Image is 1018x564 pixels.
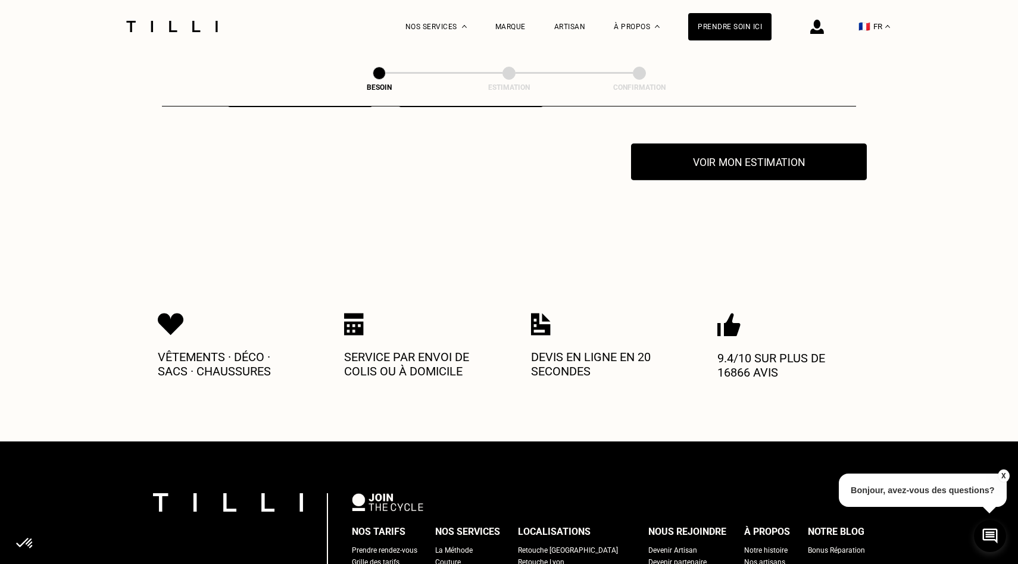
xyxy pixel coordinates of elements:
img: logo Tilli [153,493,303,512]
img: Logo du service de couturière Tilli [122,21,222,32]
img: Icon [344,313,364,336]
div: Notre blog [808,523,864,541]
img: icône connexion [810,20,824,34]
div: Estimation [449,83,569,92]
a: La Méthode [435,544,473,556]
div: Confirmation [580,83,699,92]
div: Besoin [320,83,439,92]
div: À propos [744,523,790,541]
img: Menu déroulant à propos [655,25,660,28]
img: Icon [717,313,741,337]
div: Localisations [518,523,591,541]
div: Nos services [435,523,500,541]
img: menu déroulant [885,25,890,28]
a: Devenir Artisan [648,544,697,556]
img: Icon [158,313,184,336]
p: Service par envoi de colis ou à domicile [344,350,487,378]
a: Artisan [554,23,586,31]
a: Marque [495,23,526,31]
p: Vêtements · Déco · Sacs · Chaussures [158,350,301,378]
p: Bonjour, avez-vous des questions? [839,474,1007,507]
img: Menu déroulant [462,25,467,28]
div: Nos tarifs [352,523,405,541]
button: Voir mon estimation [631,143,867,180]
a: Prendre rendez-vous [352,544,417,556]
a: Bonus Réparation [808,544,865,556]
a: Prendre soin ici [688,13,772,40]
a: Notre histoire [744,544,788,556]
div: Nous rejoindre [648,523,726,541]
img: logo Join The Cycle [352,493,423,511]
p: Devis en ligne en 20 secondes [531,350,674,378]
p: 9.4/10 sur plus de 16866 avis [717,351,860,380]
a: Retouche [GEOGRAPHIC_DATA] [518,544,618,556]
img: Icon [531,313,551,336]
button: X [997,469,1009,482]
span: 🇫🇷 [858,21,870,32]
